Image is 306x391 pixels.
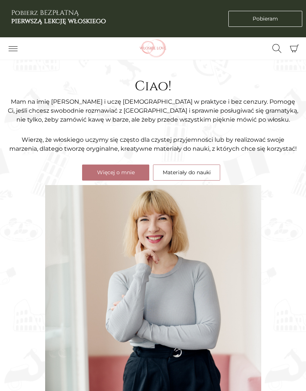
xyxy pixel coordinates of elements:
a: Więcej o mnie [82,165,149,181]
button: Przełącz formularz wyszukiwania [268,42,286,55]
h2: Ciao! [7,78,299,94]
a: Pobieram [228,11,302,27]
p: Wierzę, że włoskiego uczymy się często dla czystej przyjemności lub by realizować swoje marzenia,... [7,135,299,153]
b: pierwszą lekcję włoskiego [11,16,106,26]
span: Pobieram [253,15,278,23]
img: Włoskielove [129,39,177,58]
button: Przełącz nawigację [4,42,22,55]
h3: Pobierz BEZPŁATNĄ [11,9,106,25]
p: Mam na imię [PERSON_NAME] i uczę [DEMOGRAPHIC_DATA] w praktyce i bez cenzury. Pomogę Ci, jeśli ch... [7,97,299,124]
a: Materiały do nauki [153,165,220,181]
button: Koszyk [286,41,302,57]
